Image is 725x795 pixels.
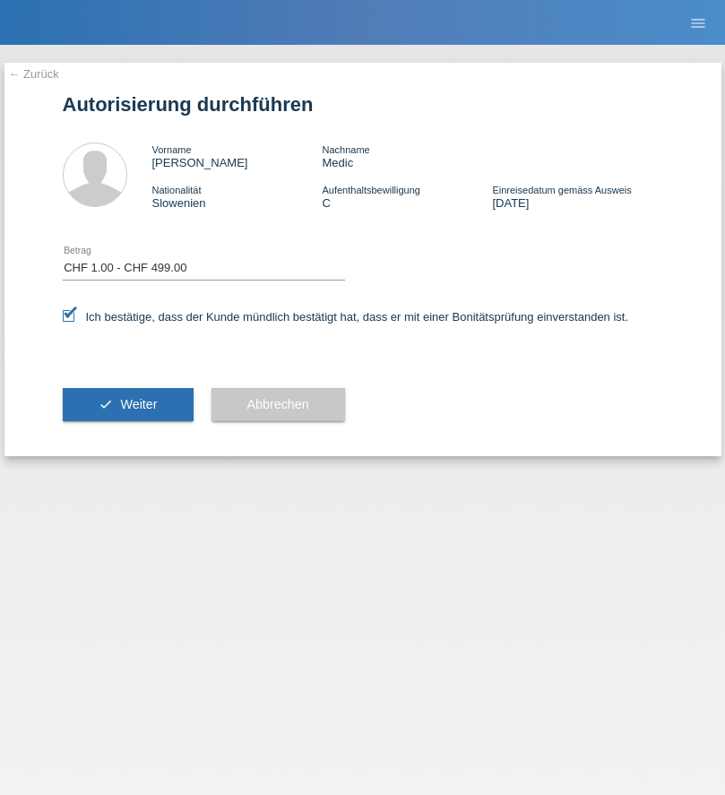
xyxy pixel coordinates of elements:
span: Weiter [120,397,157,411]
span: Nationalität [152,185,202,195]
span: Nachname [322,144,369,155]
div: [DATE] [492,183,662,210]
div: Medic [322,143,492,169]
div: Slowenien [152,183,323,210]
i: menu [689,14,707,32]
button: check Weiter [63,388,194,422]
a: menu [680,17,716,28]
div: C [322,183,492,210]
div: [PERSON_NAME] [152,143,323,169]
span: Aufenthaltsbewilligung [322,185,419,195]
label: Ich bestätige, dass der Kunde mündlich bestätigt hat, dass er mit einer Bonitätsprüfung einversta... [63,310,629,324]
i: check [99,397,113,411]
a: ← Zurück [9,67,59,81]
span: Einreisedatum gemäss Ausweis [492,185,631,195]
h1: Autorisierung durchführen [63,93,663,116]
span: Vorname [152,144,192,155]
button: Abbrechen [211,388,345,422]
span: Abbrechen [247,397,309,411]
